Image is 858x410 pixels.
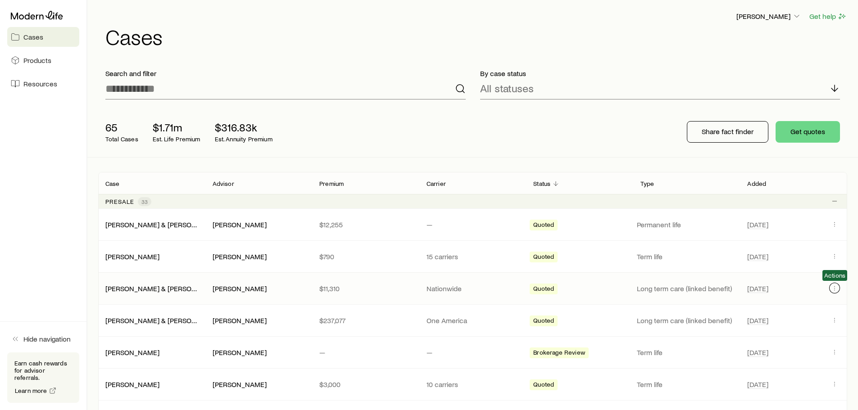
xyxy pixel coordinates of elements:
p: Est. Annuity Premium [215,135,272,143]
p: 10 carriers [427,380,519,389]
p: Earn cash rewards for advisor referrals. [14,360,72,381]
p: $1.71m [153,121,200,134]
a: [PERSON_NAME] & [PERSON_NAME] [105,220,222,229]
div: [PERSON_NAME] [213,252,267,261]
span: [DATE] [747,220,768,229]
p: $237,077 [319,316,412,325]
span: Quoted [533,253,554,262]
a: Products [7,50,79,70]
a: [PERSON_NAME] [105,380,159,388]
p: Permanent life [637,220,737,229]
button: Share fact finder [687,121,768,143]
button: Hide navigation [7,329,79,349]
a: Cases [7,27,79,47]
a: [PERSON_NAME] [105,252,159,261]
div: [PERSON_NAME] & [PERSON_NAME] [105,316,198,325]
span: Resources [23,79,57,88]
p: Total Cases [105,135,138,143]
span: [DATE] [747,316,768,325]
p: [PERSON_NAME] [736,12,801,21]
div: [PERSON_NAME] [105,252,159,261]
span: [DATE] [747,284,768,293]
p: All statuses [480,82,534,95]
p: Presale [105,198,134,205]
p: Term life [637,380,737,389]
p: 65 [105,121,138,134]
button: Get help [809,11,847,22]
div: [PERSON_NAME] & [PERSON_NAME] [105,284,198,293]
p: Search and filter [105,69,466,78]
p: Added [747,180,766,187]
span: Learn more [15,387,47,394]
a: [PERSON_NAME] & [PERSON_NAME] [105,316,222,324]
p: Advisor [213,180,234,187]
p: $3,000 [319,380,412,389]
span: [DATE] [747,252,768,261]
p: Term life [637,252,737,261]
span: [DATE] [747,348,768,357]
p: — [427,220,519,229]
h1: Cases [105,26,847,47]
span: Quoted [533,285,554,294]
p: Long term care (linked benefit) [637,284,737,293]
span: Quoted [533,221,554,230]
span: Hide navigation [23,334,71,343]
div: [PERSON_NAME] [213,316,267,325]
p: Est. Life Premium [153,135,200,143]
span: 33 [141,198,148,205]
span: Brokerage Review [533,349,585,358]
p: Status [533,180,550,187]
p: One America [427,316,519,325]
div: [PERSON_NAME] & [PERSON_NAME] [105,220,198,230]
span: Actions [824,272,845,279]
span: Cases [23,32,43,41]
p: $11,310 [319,284,412,293]
a: [PERSON_NAME] & [PERSON_NAME] [105,284,222,293]
p: Nationwide [427,284,519,293]
button: Get quotes [776,121,840,143]
p: Share fact finder [702,127,754,136]
p: — [319,348,412,357]
div: [PERSON_NAME] [213,284,267,293]
p: $790 [319,252,412,261]
span: Quoted [533,317,554,326]
p: — [427,348,519,357]
p: Carrier [427,180,446,187]
p: Type [640,180,654,187]
p: $12,255 [319,220,412,229]
span: [DATE] [747,380,768,389]
p: By case status [480,69,840,78]
a: Resources [7,74,79,94]
a: [PERSON_NAME] [105,348,159,356]
div: [PERSON_NAME] [213,220,267,230]
p: Long term care (linked benefit) [637,316,737,325]
div: [PERSON_NAME] [213,380,267,389]
div: Earn cash rewards for advisor referrals.Learn more [7,352,79,403]
p: Term life [637,348,737,357]
p: $316.83k [215,121,272,134]
button: [PERSON_NAME] [736,11,802,22]
span: Products [23,56,51,65]
p: Case [105,180,120,187]
span: Quoted [533,381,554,390]
div: [PERSON_NAME] [213,348,267,357]
p: 15 carriers [427,252,519,261]
p: Premium [319,180,344,187]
